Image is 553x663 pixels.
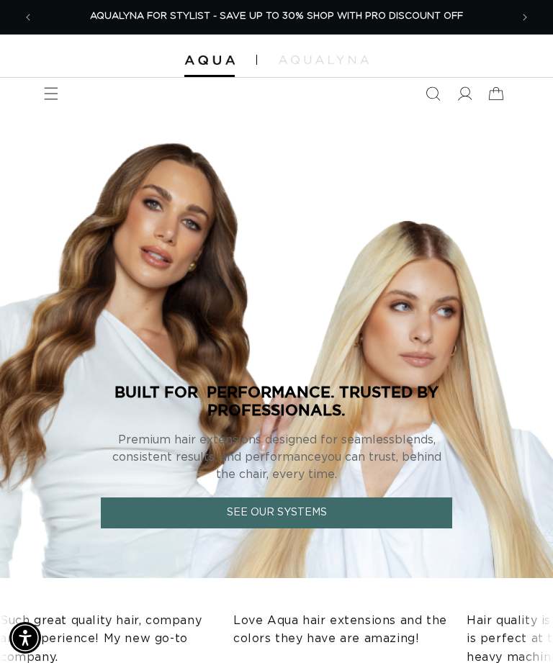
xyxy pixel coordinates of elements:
div: Accessibility Menu [9,622,41,654]
button: Previous announcement [12,1,44,33]
summary: Search [417,78,449,109]
span: AQUALYNA FOR STYLIST - SAVE UP TO 30% SHOP WITH PRO DISCOUNT OFF [90,12,463,21]
p: BUILT FOR PERFORMANCE. TRUSTED BY PROFESSIONALS. [101,383,452,419]
a: See Our Systems [101,497,452,528]
img: aqualyna.com [279,55,369,64]
iframe: Chat Widget [481,594,553,663]
summary: Menu [35,78,67,109]
p: Premium hair extensions designed for seamless blends, consistent results, and performance you can... [101,431,452,483]
button: Next announcement [509,1,541,33]
p: Love Aqua hair extensions and the colors they have are amazing! [194,612,410,649]
img: Aqua Hair Extensions [184,55,235,66]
